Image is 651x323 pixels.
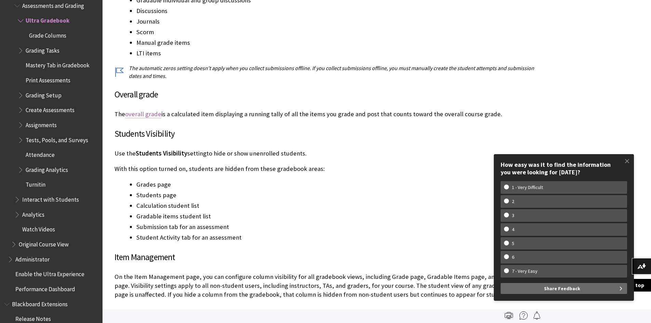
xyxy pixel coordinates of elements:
span: Ultra Gradebook [26,15,69,24]
span: Blackboard Extensions [12,298,68,308]
div: How easy was it to find the information you were looking for [DATE]? [501,161,627,176]
h3: Item Management [114,251,538,264]
li: Students page [136,190,538,200]
span: Use the [114,149,136,157]
p: The is a calculated item displaying a running tally of all the items you grade and post that coun... [114,110,538,119]
li: Calculation student list [136,201,538,211]
li: Grades page [136,180,538,189]
h3: Students Visibility [114,127,538,140]
span: Students Visibility [136,149,187,157]
span: Original Course View [19,239,69,248]
img: Follow this page [533,311,541,320]
img: Print [505,311,513,320]
span: Release Notes [15,313,51,323]
p: setting [114,149,538,158]
span: Enable the Ultra Experience [15,269,84,278]
span: Mastery Tab in Gradebook [26,60,90,69]
span: Tests, Pools, and Surveys [26,134,88,144]
span: Grade Columns [29,30,66,39]
a: overall grade [125,110,161,118]
span: Share Feedback [544,283,580,294]
span: Administrator [15,254,50,263]
li: Submission tab for an assessment [136,222,538,232]
li: Journals [136,17,538,26]
li: LTI items [136,49,538,58]
w-span: 7 - Very Easy [504,268,545,274]
p: The automatic zeros setting doesn't apply when you collect submissions offline. If you collect su... [114,64,538,80]
w-span: 5 [504,241,522,246]
span: Turnitin [26,179,45,188]
w-span: 4 [504,227,522,232]
w-span: 6 [504,254,522,260]
span: Interact with Students [22,194,79,203]
w-span: 2 [504,199,522,204]
span: Assignments [26,119,57,129]
span: Grading Analytics [26,164,68,173]
li: Student Activity tab for an assessment [136,233,538,242]
h3: Overall grade [114,88,538,101]
span: Create Assessments [26,104,74,113]
w-span: 1 - Very Difficult [504,185,551,190]
span: to hide or show unenrolled students. [206,149,307,157]
span: Attendance [26,149,55,158]
span: Performance Dashboard [15,283,75,293]
h3: Grade Categories [114,308,538,321]
span: Analytics [22,209,44,218]
span: Grading Tasks [26,45,59,54]
button: Share Feedback [501,283,627,294]
span: Print Assessments [26,75,70,84]
span: Grading Setup [26,90,62,99]
li: Scorm [136,27,538,37]
w-span: 3 [504,213,522,218]
span: Watch Videos [22,224,55,233]
p: On the Item Management page, you can configure column visibility for all gradebook views, includi... [114,272,538,299]
li: Manual grade items [136,38,538,48]
img: More help [519,311,528,320]
li: Gradable items student list [136,212,538,221]
li: Discussions [136,6,538,16]
p: With this option turned on, students are hidden from these gradebook areas: [114,164,538,173]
